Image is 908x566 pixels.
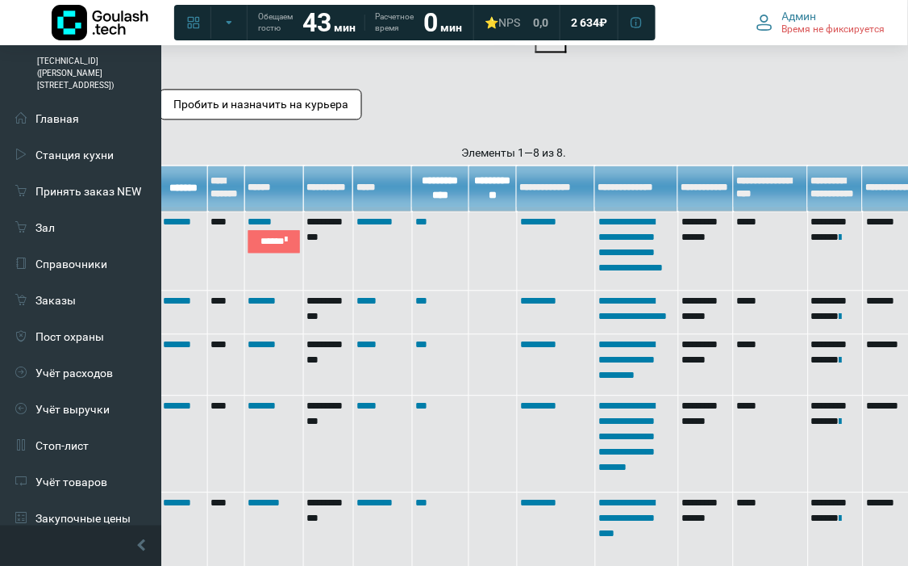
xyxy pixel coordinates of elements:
button: Пробить и назначить на курьера [160,89,362,119]
span: Время не фиксируется [782,23,885,36]
span: ₽ [599,15,607,30]
span: 0,0 [533,15,548,30]
span: Обещаем гостю [258,11,293,34]
span: Расчетное время [375,11,414,34]
span: 2 634 [571,15,599,30]
span: мин [440,21,462,34]
strong: 0 [423,7,438,38]
img: Логотип компании Goulash.tech [52,5,148,40]
a: 2 634 ₽ [561,8,617,37]
span: мин [334,21,356,34]
a: ⭐NPS 0,0 [475,8,558,37]
div: ⭐ [485,15,520,30]
span: NPS [498,16,520,29]
button: Админ Время не фиксируется [747,6,895,40]
strong: 43 [302,7,331,38]
a: Обещаем гостю 43 мин Расчетное время 0 мин [248,8,472,37]
span: Админ [782,9,817,23]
